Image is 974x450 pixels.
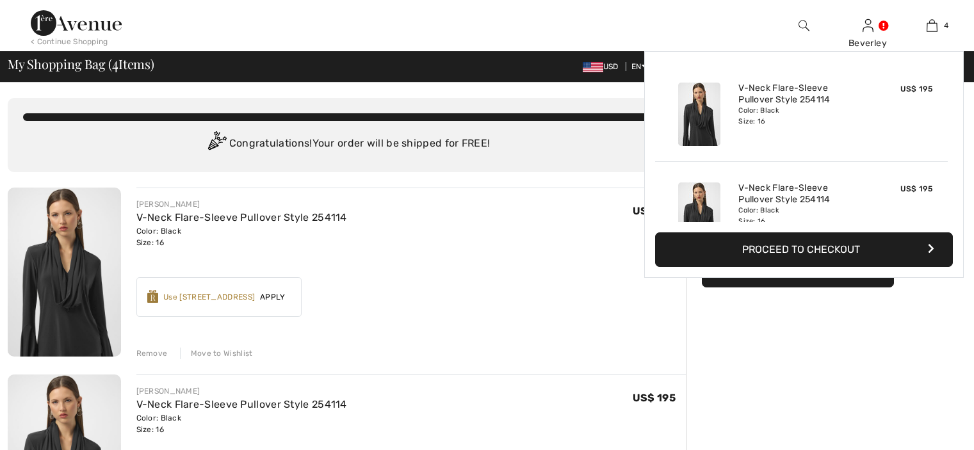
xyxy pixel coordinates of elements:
div: Beverley [836,36,899,50]
div: Move to Wishlist [180,348,253,359]
img: My Bag [927,18,937,33]
div: [PERSON_NAME] [136,198,347,210]
div: Color: Black Size: 16 [738,205,864,226]
span: US$ 195 [633,392,676,404]
a: Sign In [863,19,873,31]
img: V-Neck Flare-Sleeve Pullover Style 254114 [8,188,121,357]
a: V-Neck Flare-Sleeve Pullover Style 254114 [738,83,864,106]
div: Color: Black Size: 16 [136,225,347,248]
img: Congratulation2.svg [204,131,229,157]
div: Remove [136,348,168,359]
span: US$ 195 [900,84,932,93]
img: My Info [863,18,873,33]
img: Reward-Logo.svg [147,290,159,303]
img: 1ère Avenue [31,10,122,36]
span: USD [583,62,624,71]
img: US Dollar [583,62,603,72]
div: Congratulations! Your order will be shipped for FREE! [23,131,670,157]
img: search the website [799,18,809,33]
span: 4 [944,20,948,31]
span: My Shopping Bag ( Items) [8,58,154,70]
span: 4 [112,54,118,71]
span: Apply [255,291,291,303]
a: V-Neck Flare-Sleeve Pullover Style 254114 [136,211,347,223]
iframe: Opens a widget where you can chat to one of our agents [893,412,961,444]
img: V-Neck Flare-Sleeve Pullover Style 254114 [678,182,720,246]
span: EN [631,62,647,71]
span: US$ 195 [900,184,932,193]
div: < Continue Shopping [31,36,108,47]
img: V-Neck Flare-Sleeve Pullover Style 254114 [678,83,720,146]
div: [PERSON_NAME] [136,385,347,397]
a: V-Neck Flare-Sleeve Pullover Style 254114 [136,398,347,410]
button: Proceed to Checkout [655,232,953,267]
a: V-Neck Flare-Sleeve Pullover Style 254114 [738,182,864,205]
div: Color: Black Size: 16 [136,412,347,435]
div: Use [STREET_ADDRESS] [163,291,255,303]
a: 4 [900,18,963,33]
span: US$ 195 [633,205,676,217]
div: Color: Black Size: 16 [738,106,864,126]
